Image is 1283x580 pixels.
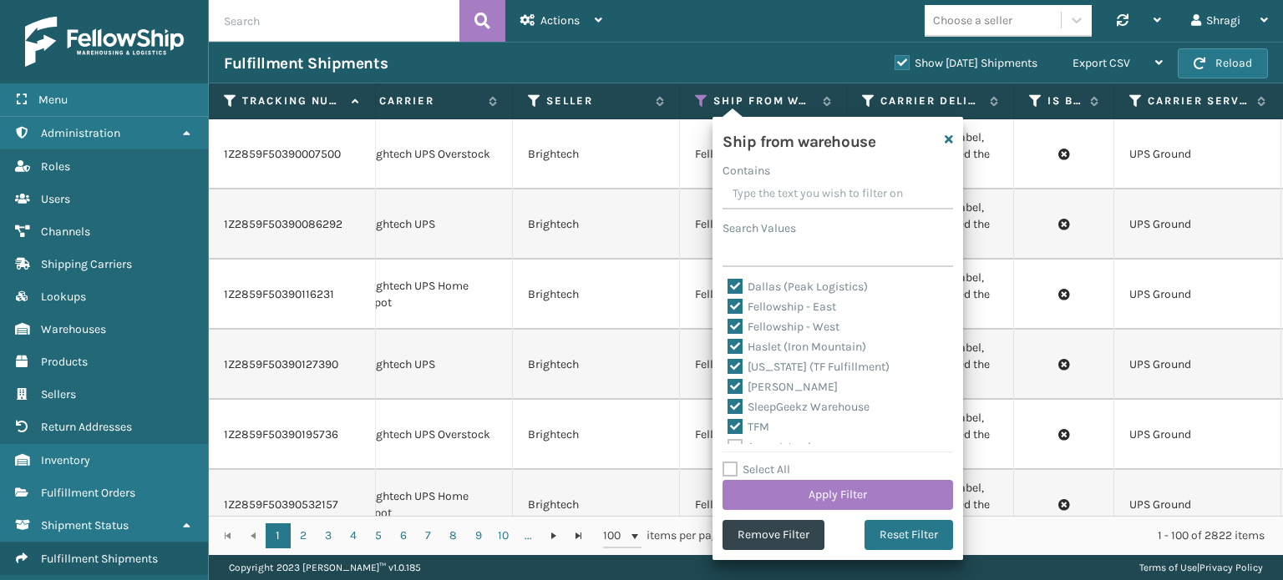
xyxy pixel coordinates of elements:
[1047,93,1082,108] label: Is Buy Shipping
[723,162,770,179] label: Contains
[209,119,376,189] td: 1Z2859F50390007500
[723,179,953,209] input: Type the text you wish to filter on
[41,518,129,532] span: Shipment Status
[242,93,343,108] label: Tracking Number
[895,56,1037,70] label: Show [DATE] Shipments
[513,400,680,470] td: Brightech
[865,520,953,550] button: Reset Filter
[1148,93,1249,108] label: Carrier Service
[1114,470,1281,540] td: UPS Ground
[728,440,839,454] label: Arosa Warehouse
[209,330,376,400] td: 1Z2859F50390127390
[41,552,158,566] span: Fulfillment Shipments
[41,224,90,239] span: Channels
[346,260,513,330] td: Brightech UPS Home Depot
[229,555,421,580] p: Copyright 2023 [PERSON_NAME]™ v 1.0.185
[1139,555,1263,580] div: |
[572,529,586,542] span: Go to the last page
[546,93,647,108] label: Seller
[291,523,316,548] a: 2
[25,17,184,67] img: logo
[723,219,796,237] label: Search Values
[880,93,981,108] label: Carrier Delivery Status
[209,189,376,260] td: 1Z2859F50390086292
[41,453,90,467] span: Inventory
[41,387,76,401] span: Sellers
[1199,562,1263,573] a: Privacy Policy
[391,523,416,548] a: 6
[346,470,513,540] td: Brightech UPS Home Depot
[1114,330,1281,400] td: UPS Ground
[713,93,814,108] label: Ship from warehouse
[723,462,790,477] label: Select All
[1114,189,1281,260] td: UPS Ground
[516,523,541,548] a: ...
[209,260,376,330] td: 1Z2859F50390116231
[1114,400,1281,470] td: UPS Ground
[728,300,836,314] label: Fellowship - East
[723,480,953,510] button: Apply Filter
[603,523,725,548] span: items per page
[1178,48,1268,78] button: Reload
[728,400,870,414] label: SleepGeekz Warehouse
[513,260,680,330] td: Brightech
[1114,119,1281,189] td: UPS Ground
[728,380,838,394] label: [PERSON_NAME]
[38,93,68,107] span: Menu
[541,523,566,548] a: Go to the next page
[1073,56,1130,70] span: Export CSV
[41,290,86,304] span: Lookups
[680,260,847,330] td: Fellowship - West
[491,523,516,548] a: 10
[723,520,824,550] button: Remove Filter
[346,400,513,470] td: Brightech UPS Overstock
[41,257,132,271] span: Shipping Carriers
[1139,562,1197,573] a: Terms of Use
[728,320,839,334] label: Fellowship - West
[41,486,135,500] span: Fulfillment Orders
[513,119,680,189] td: Brightech
[513,330,680,400] td: Brightech
[341,523,366,548] a: 4
[1114,260,1281,330] td: UPS Ground
[566,523,591,548] a: Go to the last page
[346,330,513,400] td: Brightech UPS
[209,400,376,470] td: 1Z2859F50390195736
[728,420,769,434] label: TFM
[379,93,480,108] label: Carrier
[513,189,680,260] td: Brightech
[209,470,376,540] td: 1Z2859F50390532157
[680,119,847,189] td: Fellowship - West
[346,189,513,260] td: Brightech UPS
[728,280,868,294] label: Dallas (Peak Logistics)
[266,523,291,548] a: 1
[728,360,890,374] label: [US_STATE] (TF Fulfillment)
[416,523,441,548] a: 7
[224,53,388,73] h3: Fulfillment Shipments
[933,12,1012,29] div: Choose a seller
[680,470,847,540] td: Fellowship - West
[41,322,106,336] span: Warehouses
[466,523,491,548] a: 9
[748,527,1265,544] div: 1 - 100 of 2822 items
[680,330,847,400] td: Fellowship - West
[723,127,875,152] h4: Ship from warehouse
[513,470,680,540] td: Brightech
[41,126,120,140] span: Administration
[680,400,847,470] td: Fellowship - West
[41,420,132,434] span: Return Addresses
[41,355,88,369] span: Products
[603,527,628,544] span: 100
[41,159,70,174] span: Roles
[540,13,580,28] span: Actions
[441,523,466,548] a: 8
[728,340,866,354] label: Haslet (Iron Mountain)
[547,529,560,542] span: Go to the next page
[680,189,847,260] td: Fellowship - West
[41,192,70,206] span: Users
[316,523,341,548] a: 3
[346,119,513,189] td: Brightech UPS Overstock
[366,523,391,548] a: 5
